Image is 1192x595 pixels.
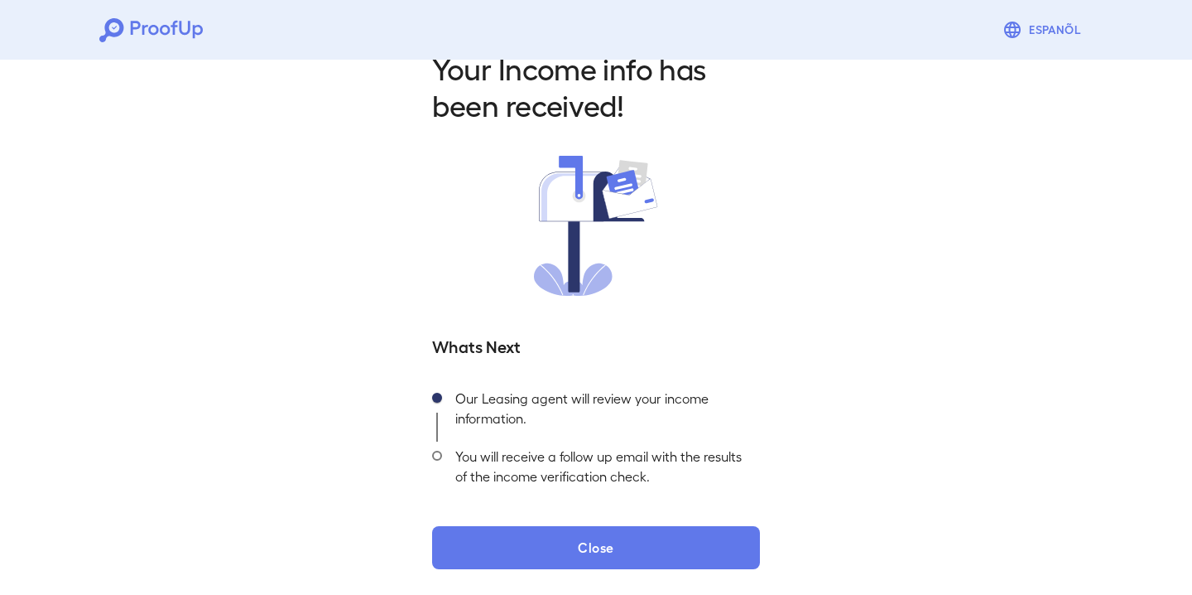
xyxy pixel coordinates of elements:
button: Close [432,526,760,569]
h5: Whats Next [432,334,760,357]
button: Espanõl [996,13,1093,46]
div: Our Leasing agent will review your income information. [442,384,760,442]
div: You will receive a follow up email with the results of the income verification check. [442,442,760,500]
img: received.svg [534,156,658,296]
h2: Your Income info has been received! [432,50,760,123]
